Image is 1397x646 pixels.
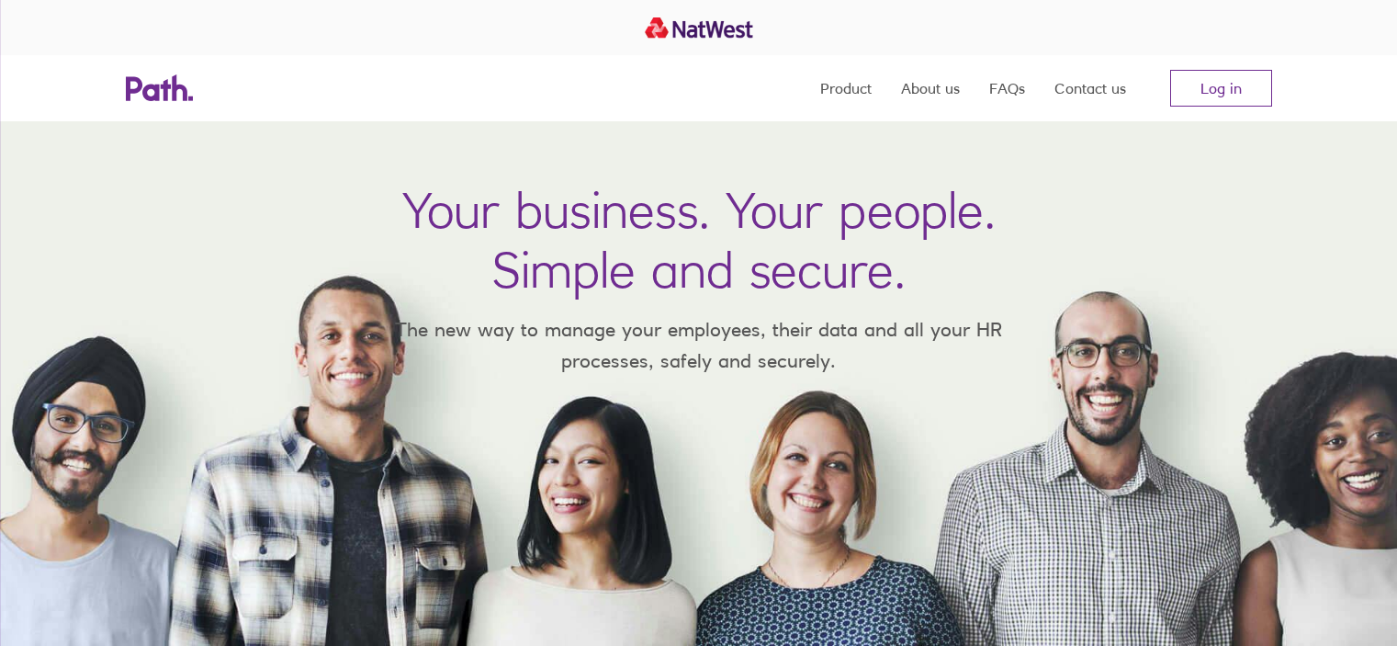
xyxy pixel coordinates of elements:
[1170,70,1272,107] a: Log in
[820,55,872,121] a: Product
[989,55,1025,121] a: FAQs
[1054,55,1126,121] a: Contact us
[901,55,960,121] a: About us
[368,314,1030,376] p: The new way to manage your employees, their data and all your HR processes, safely and securely.
[402,180,996,300] h1: Your business. Your people. Simple and secure.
